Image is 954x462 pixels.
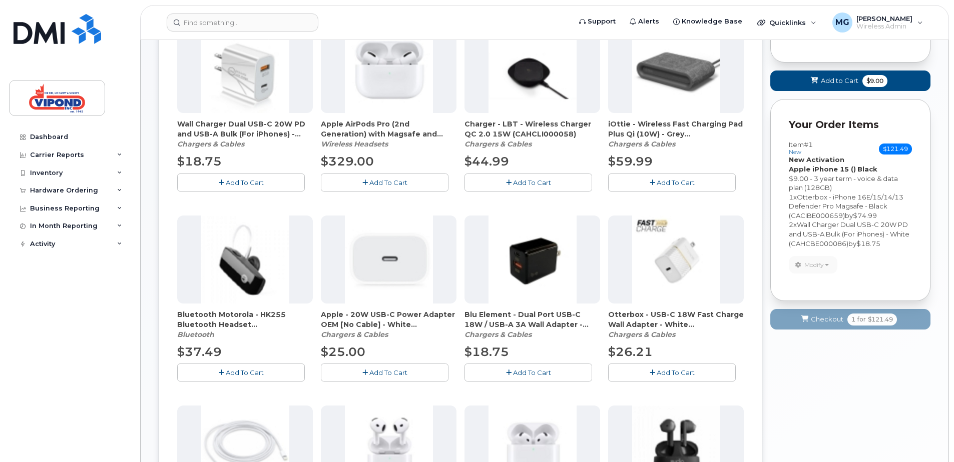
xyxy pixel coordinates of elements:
[789,148,801,155] small: new
[789,193,903,219] span: Otterbox - iPhone 16E/15/14/13 Defender Pro Magsafe - Black (CACIBE000659)
[177,119,313,149] div: Wall Charger Dual USB-C 20W PD and USB-A Bulk (For iPhones) - White (CAHCBE000086)
[572,11,623,31] a: Support
[857,165,877,173] strong: Black
[464,139,532,148] em: Chargers & Cables
[177,119,313,139] span: Wall Charger Dual USB-C 20W PD and USB-A Bulk (For iPhones) - White (CAHCBE000086)
[789,220,793,228] span: 2
[770,309,930,329] button: Checkout 1 for $121.49
[825,12,930,32] div: Michelle Gordon
[464,119,600,149] div: Charger - LBT - Wireless Charger QC 2.0 15W (CAHCLI000058)
[369,368,407,376] span: Add To Cart
[811,314,843,324] span: Checkout
[789,220,909,247] span: Wall Charger Dual USB-C 20W PD and USB-A Bulk (For iPhones) - White (CAHCBE000086)
[608,119,744,139] span: iOttie - Wireless Fast Charging Pad Plus Qi (10W) - Grey (CAHCLI000064)
[769,18,806,26] span: Quicklinks
[856,22,912,30] span: Wireless Admin
[321,309,456,339] div: Apple - 20W USB-C Power Adapter OEM [No Cable] - White (CAHCAP000073)
[789,155,844,163] strong: New Activation
[657,178,695,186] span: Add To Cart
[804,260,824,269] span: Modify
[177,309,313,339] div: Bluetooth Motorola - HK255 Bluetooth Headset (CABTBE000046)
[226,368,264,376] span: Add To Cart
[638,16,659,26] span: Alerts
[177,363,305,381] button: Add To Cart
[321,119,456,139] span: Apple AirPods Pro (2nd Generation) with Magsafe and USB-C charging case - White (CAHEBE000059)
[226,178,264,186] span: Add To Cart
[464,154,509,168] span: $44.99
[464,173,592,191] button: Add To Cart
[632,215,720,303] img: accessory36681.JPG
[513,368,551,376] span: Add To Cart
[856,239,880,247] span: $18.75
[608,139,675,148] em: Chargers & Cables
[608,344,653,359] span: $26.21
[369,178,407,186] span: Add To Cart
[789,192,912,220] div: x by
[608,119,744,149] div: iOttie - Wireless Fast Charging Pad Plus Qi (10W) - Grey (CAHCLI000064)
[608,309,744,329] span: Otterbox - USB-C 18W Fast Charge Wall Adapter - White (CAHCAP000074)
[632,25,720,113] img: accessory36554.JPG
[321,139,388,148] em: Wireless Headsets
[167,13,318,31] input: Find something...
[608,309,744,339] div: Otterbox - USB-C 18W Fast Charge Wall Adapter - White (CAHCAP000074)
[789,256,837,273] button: Modify
[851,315,855,324] span: 1
[789,117,912,132] p: Your Order Items
[862,75,887,87] span: $9.00
[321,344,365,359] span: $25.00
[464,363,592,381] button: Add To Cart
[789,174,912,192] div: $9.00 - 3 year term - voice & data plan (128GB)
[855,315,868,324] span: for
[177,330,214,339] em: Bluetooth
[321,330,388,339] em: Chargers & Cables
[789,193,793,201] span: 1
[177,309,313,329] span: Bluetooth Motorola - HK255 Bluetooth Headset (CABTBE000046)
[489,25,577,113] img: accessory36405.JPG
[623,11,666,31] a: Alerts
[789,165,856,173] strong: Apple iPhone 15 ()
[588,16,616,26] span: Support
[321,363,448,381] button: Add To Cart
[464,330,532,339] em: Chargers & Cables
[821,76,858,85] span: Add to Cart
[789,141,813,155] h3: Item
[789,220,912,248] div: x by
[321,173,448,191] button: Add To Cart
[682,16,742,26] span: Knowledge Base
[464,309,600,339] div: Blu Element - Dual Port USB-C 18W / USB-A 3A Wall Adapter - Black (Bulk) (CAHCPZ000077)
[345,25,433,113] img: accessory36834.JPG
[879,143,912,154] span: $121.49
[201,215,289,303] img: accessory36212.JPG
[608,363,736,381] button: Add To Cart
[464,119,600,139] span: Charger - LBT - Wireless Charger QC 2.0 15W (CAHCLI000058)
[321,154,374,168] span: $329.00
[464,309,600,329] span: Blu Element - Dual Port USB-C 18W / USB-A 3A Wall Adapter - Black (Bulk) (CAHCPZ000077)
[856,14,912,22] span: [PERSON_NAME]
[201,25,289,113] img: accessory36799.JPG
[177,139,244,148] em: Chargers & Cables
[608,173,736,191] button: Add To Cart
[666,11,749,31] a: Knowledge Base
[750,12,823,32] div: Quicklinks
[345,215,433,303] img: accessory36680.JPG
[853,211,877,219] span: $74.99
[321,309,456,329] span: Apple - 20W USB-C Power Adapter OEM [No Cable] - White (CAHCAP000073)
[464,344,509,359] span: $18.75
[489,215,577,303] img: accessory36707.JPG
[177,154,222,168] span: $18.75
[321,119,456,149] div: Apple AirPods Pro (2nd Generation) with Magsafe and USB-C charging case - White (CAHEBE000059)
[608,330,675,339] em: Chargers & Cables
[513,178,551,186] span: Add To Cart
[868,315,893,324] span: $121.49
[177,344,222,359] span: $37.49
[770,70,930,91] button: Add to Cart $9.00
[657,368,695,376] span: Add To Cart
[835,16,849,28] span: MG
[608,154,653,168] span: $59.99
[804,140,813,148] span: #1
[177,173,305,191] button: Add To Cart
